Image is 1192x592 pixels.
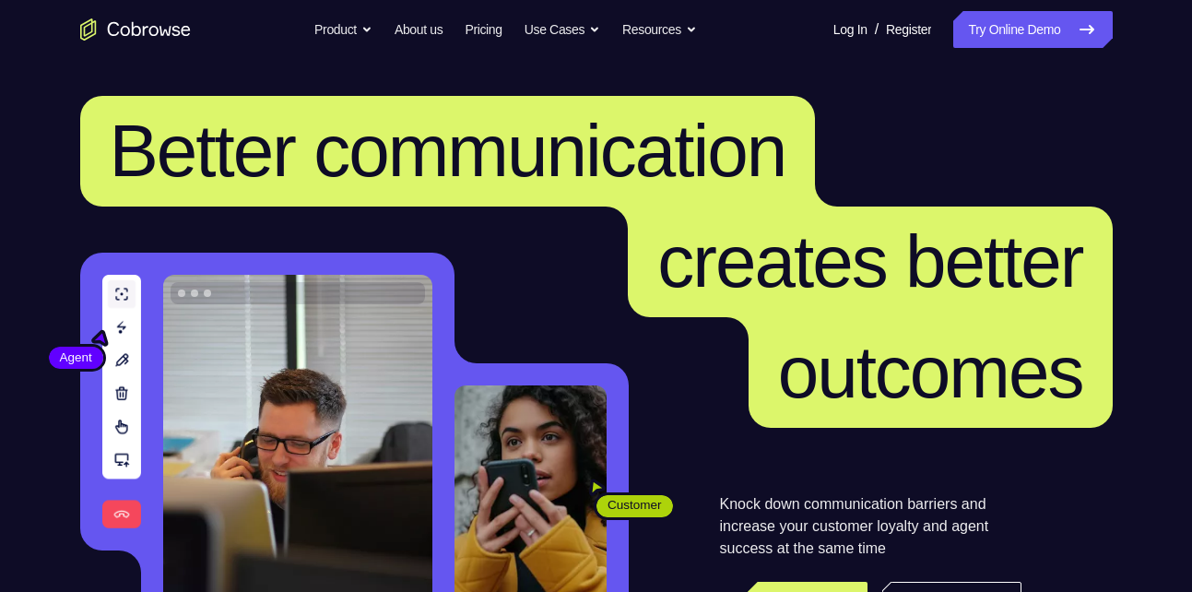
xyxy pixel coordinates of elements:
[525,11,600,48] button: Use Cases
[833,11,867,48] a: Log In
[110,110,786,192] span: Better communication
[622,11,697,48] button: Resources
[395,11,443,48] a: About us
[314,11,372,48] button: Product
[720,493,1021,560] p: Knock down communication barriers and increase your customer loyalty and agent success at the sam...
[875,18,879,41] span: /
[80,18,191,41] a: Go to the home page
[953,11,1112,48] a: Try Online Demo
[886,11,931,48] a: Register
[465,11,502,48] a: Pricing
[778,331,1083,413] span: outcomes
[657,220,1082,302] span: creates better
